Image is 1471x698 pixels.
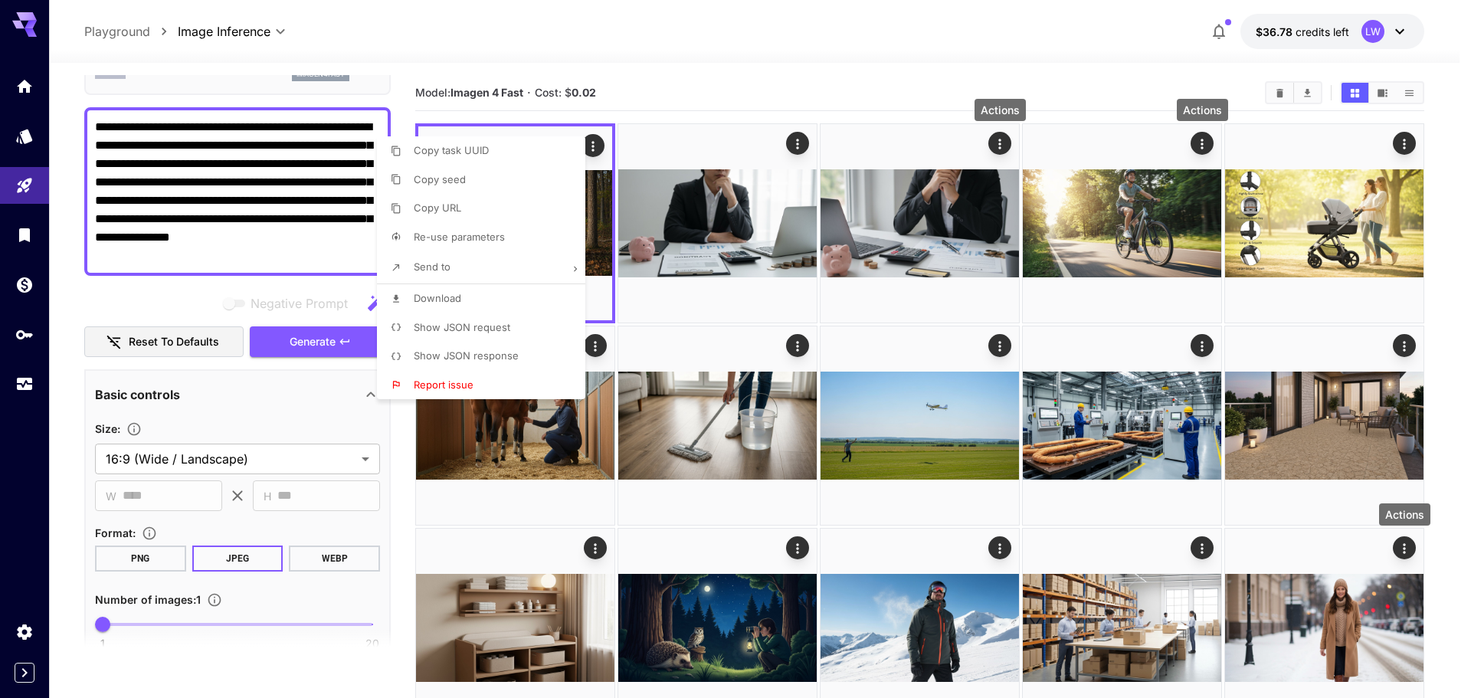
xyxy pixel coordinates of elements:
span: Show JSON response [414,349,519,362]
span: Report issue [414,378,473,391]
div: Actions [975,99,1026,121]
span: Copy URL [414,202,461,214]
span: Show JSON request [414,321,510,333]
div: Actions [1177,99,1228,121]
span: Copy seed [414,173,466,185]
span: Download [414,292,461,304]
span: Copy task UUID [414,144,489,156]
div: Actions [1379,503,1430,526]
span: Re-use parameters [414,231,505,243]
span: Send to [414,261,450,273]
